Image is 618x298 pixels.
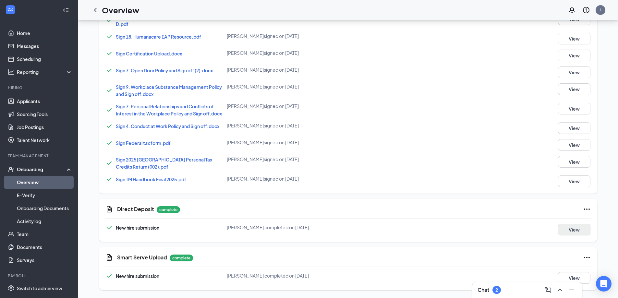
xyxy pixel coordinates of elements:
a: Team [17,228,72,241]
span: [PERSON_NAME] completed on [DATE] [227,224,309,230]
svg: Minimize [568,286,576,294]
p: complete [170,255,193,261]
svg: WorkstreamLogo [7,6,14,13]
button: View [558,50,590,61]
a: Onboarding Documents [17,202,72,215]
svg: Checkmark [105,50,113,57]
div: [PERSON_NAME] signed on [DATE] [227,33,389,39]
svg: Checkmark [105,272,113,280]
div: [PERSON_NAME] signed on [DATE] [227,156,389,162]
button: View [558,175,590,187]
a: Sourcing Tools [17,108,72,121]
svg: Checkmark [105,66,113,74]
div: J [600,7,601,13]
button: View [558,103,590,114]
button: Minimize [566,285,577,295]
button: View [558,83,590,95]
div: Onboarding [17,166,67,173]
svg: ChevronUp [556,286,564,294]
div: [PERSON_NAME] signed on [DATE] [227,66,389,73]
div: Payroll [8,273,71,279]
svg: Checkmark [105,139,113,147]
div: [PERSON_NAME] signed on [DATE] [227,103,389,109]
a: Documents [17,241,72,254]
a: Sign 9. Workplace Substance Management Policy and Sign off.docx [116,84,222,97]
div: [PERSON_NAME] signed on [DATE] [227,83,389,90]
div: 2 [495,287,498,293]
a: E-Verify [17,189,72,202]
h1: Overview [102,5,139,16]
a: Sign 7. Open Door Policy and Sign off (2).docx [116,67,213,73]
button: View [558,139,590,151]
svg: Settings [8,285,14,292]
button: ComposeMessage [543,285,553,295]
a: Home [17,27,72,40]
p: complete [157,206,180,213]
span: New hire submission [116,273,159,279]
a: Talent Network [17,134,72,147]
div: [PERSON_NAME] signed on [DATE] [227,50,389,56]
div: [PERSON_NAME] signed on [DATE] [227,175,389,182]
svg: Checkmark [105,175,113,183]
h3: Chat [478,286,489,293]
svg: Checkmark [105,33,113,41]
svg: CustomFormIcon [105,205,113,213]
svg: Checkmark [105,122,113,130]
button: View [558,33,590,44]
svg: CustomFormIcon [105,254,113,261]
span: [PERSON_NAME] completed on [DATE] [227,273,309,279]
svg: Ellipses [583,205,591,213]
div: Team Management [8,153,71,159]
a: Applicants [17,95,72,108]
a: Sign 4. Conduct at Work Policy and Sign off.docx [116,123,219,129]
svg: Checkmark [105,17,113,24]
a: Sign Federal tax form.pdf [116,140,171,146]
div: [PERSON_NAME] signed on [DATE] [227,139,389,146]
button: ChevronUp [555,285,565,295]
h5: Smart Serve Upload [117,254,167,261]
a: Surveys [17,254,72,267]
a: Sign Certification Upload.docx [116,51,182,56]
a: Sign TM Handbook Final 2025.pdf [116,176,186,182]
svg: QuestionInfo [582,6,590,14]
a: Sign 2025 [GEOGRAPHIC_DATA] Personal Tax Credits Return (002).pdf [116,157,212,170]
svg: ComposeMessage [544,286,552,294]
a: Overview [17,176,72,189]
button: View [558,156,590,168]
svg: UserCheck [8,166,14,173]
a: Job Postings [17,121,72,134]
button: View [558,122,590,134]
svg: Analysis [8,69,14,75]
svg: Ellipses [583,254,591,261]
div: Switch to admin view [17,285,62,292]
button: View [558,272,590,284]
span: New hire submission [116,225,159,231]
div: [PERSON_NAME] signed on [DATE] [227,122,389,129]
svg: Checkmark [105,159,113,167]
svg: Collapse [63,7,69,13]
a: Sign 7. Personal Relationships and Conflicts of Interest in the Workplace Policy and Sign off.docx [116,103,222,116]
svg: Checkmark [105,87,113,94]
div: Reporting [17,69,73,75]
svg: ChevronLeft [91,6,99,14]
div: Hiring [8,85,71,90]
div: Open Intercom Messenger [596,276,612,292]
button: View [558,224,590,235]
a: Scheduling [17,53,72,66]
a: Sign 18. Humanacare EAP Resource.pdf [116,34,201,40]
a: Messages [17,40,72,53]
svg: Notifications [568,6,576,14]
button: View [558,66,590,78]
svg: Checkmark [105,106,113,114]
h5: Direct Deposit [117,206,154,213]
